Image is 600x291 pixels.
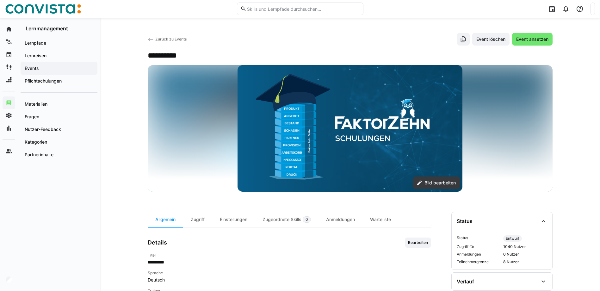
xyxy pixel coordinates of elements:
[413,176,460,189] button: Bild bearbeiten
[503,259,547,264] span: 8 Nutzer
[148,253,431,258] h4: Titel
[319,212,362,227] div: Anmeldungen
[503,244,547,249] span: 1040 Nutzer
[246,6,360,12] input: Skills und Lernpfade durchsuchen…
[183,212,212,227] div: Zugriff
[515,36,549,42] span: Event ansetzen
[457,259,501,264] span: Teilnehmergrenze
[457,235,501,242] span: Status
[405,238,431,248] button: Bearbeiten
[457,218,473,224] div: Status
[148,270,431,276] h4: Sprache
[306,217,308,222] span: 0
[148,37,187,41] a: Zurück zu Events
[212,212,255,227] div: Einstellungen
[148,212,183,227] div: Allgemein
[472,33,510,46] button: Event löschen
[255,212,319,227] div: Zugeordnete Skills
[506,236,519,241] span: Entwurf
[503,252,547,257] span: 0 Nutzer
[457,278,474,285] div: Verlauf
[457,244,501,249] span: Zugriff für
[148,239,167,246] h3: Details
[475,36,506,42] span: Event löschen
[155,37,187,41] span: Zurück zu Events
[407,240,429,245] span: Bearbeiten
[424,180,457,186] span: Bild bearbeiten
[512,33,553,46] button: Event ansetzen
[457,252,501,257] span: Anmeldungen
[362,212,399,227] div: Warteliste
[148,277,431,283] span: Deutsch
